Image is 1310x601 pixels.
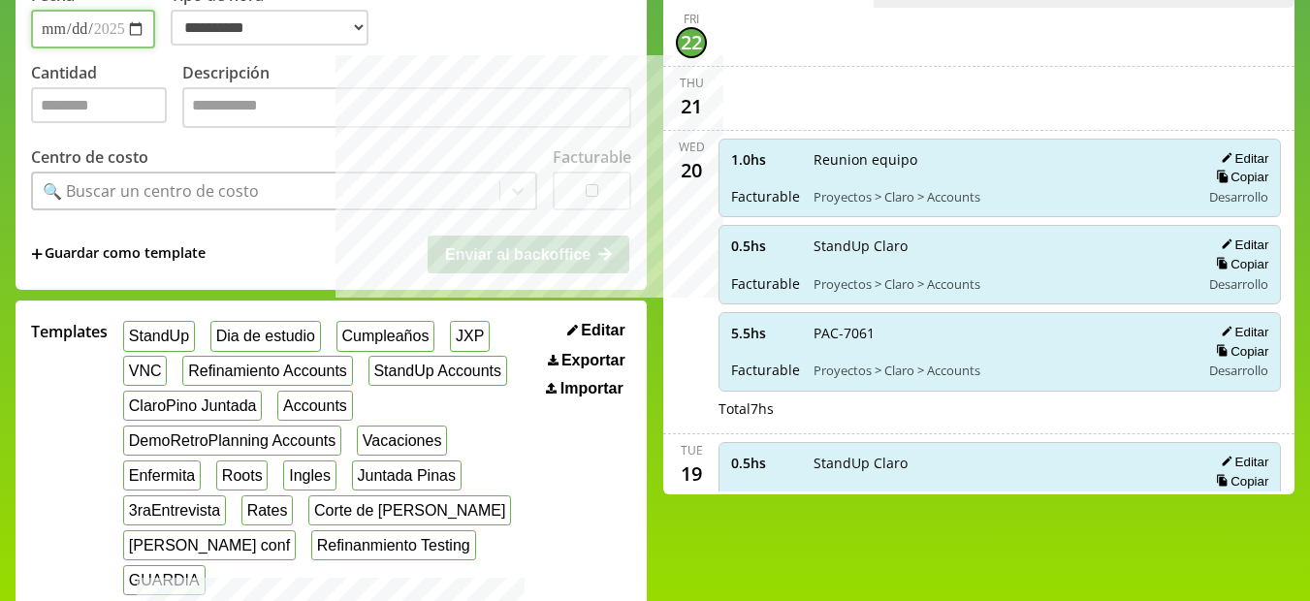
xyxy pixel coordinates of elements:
div: Fri [684,11,699,27]
button: 3raEntrevista [123,495,226,525]
span: +Guardar como template [31,243,206,265]
button: Vacaciones [357,426,447,456]
span: Proyectos > Claro > Accounts [814,275,1187,293]
button: Editar [561,321,631,340]
button: Copiar [1210,256,1268,272]
span: Reunion equipo [814,150,1187,169]
button: VNC [123,356,167,386]
span: + [31,243,43,265]
label: Centro de costo [31,146,148,168]
button: Juntada Pinas [352,460,462,490]
span: 0.5 hs [731,454,800,472]
div: Wed [679,139,705,155]
div: 22 [676,27,707,58]
label: Cantidad [31,62,182,133]
div: Total 7 hs [719,399,1281,418]
span: Templates [31,321,108,342]
button: Ingles [283,460,335,490]
button: Enfermita [123,460,201,490]
div: 21 [676,91,707,122]
button: Rates [241,495,293,525]
span: Proyectos > Claro > Accounts [814,362,1187,379]
div: 19 [676,459,707,490]
div: Tue [681,442,703,459]
button: Dia de estudio [210,321,321,351]
button: [PERSON_NAME] conf [123,530,296,560]
span: Exportar [561,352,625,369]
span: Desarrollo [1209,275,1268,293]
span: Importar [560,380,623,397]
button: ClaroPino Juntada [123,391,262,421]
span: Proyectos > Claro > Accounts [814,188,1187,206]
span: 0.5 hs [731,237,800,255]
button: Editar [1215,324,1268,340]
button: Copiar [1210,473,1268,490]
button: StandUp Accounts [368,356,507,386]
textarea: Descripción [182,87,631,128]
button: Editar [1215,454,1268,470]
button: Refinamiento Accounts [182,356,352,386]
button: Cumpleaños [336,321,434,351]
button: JXP [450,321,490,351]
button: Editar [1215,150,1268,167]
span: Facturable [731,490,800,509]
span: 5.5 hs [731,324,800,342]
button: DemoRetroPlanning Accounts [123,426,341,456]
button: Copiar [1210,343,1268,360]
button: Exportar [542,351,631,370]
button: Roots [216,460,268,490]
button: Refinanmiento Testing [311,530,476,560]
button: Accounts [277,391,352,421]
span: Desarrollo [1209,362,1268,379]
button: Editar [1215,237,1268,253]
div: 20 [676,155,707,186]
span: Facturable [731,361,800,379]
span: PAC-7061 [814,324,1187,342]
span: 1.0 hs [731,150,800,169]
input: Cantidad [31,87,167,123]
label: Facturable [553,146,631,168]
span: StandUp Claro [814,454,1187,472]
div: scrollable content [663,8,1294,491]
span: Facturable [731,187,800,206]
span: Editar [581,322,624,339]
span: Desarrollo [1209,188,1268,206]
div: Thu [680,75,704,91]
span: Facturable [731,274,800,293]
span: StandUp Claro [814,237,1187,255]
select: Tipo de hora [171,10,368,46]
div: 🔍 Buscar un centro de costo [43,180,259,202]
button: StandUp [123,321,195,351]
button: Corte de [PERSON_NAME] [308,495,511,525]
label: Descripción [182,62,631,133]
button: GUARDIA [123,565,206,595]
button: Copiar [1210,169,1268,185]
